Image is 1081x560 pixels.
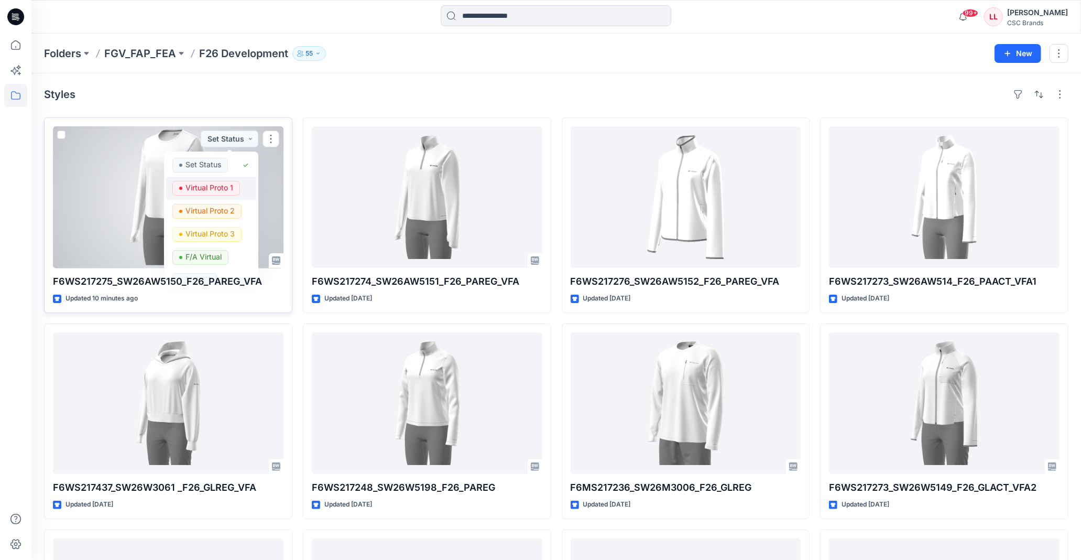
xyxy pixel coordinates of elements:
[185,158,221,171] p: Set Status
[829,332,1060,474] a: F6WS217273_SW26W5149_F26_GLACT_VFA2
[185,250,222,264] p: F/A Virtual
[199,46,288,61] p: F26 Development
[312,126,542,268] a: F6WS217274_SW26AW5151_F26_PAREG_VFA
[583,499,631,510] p: Updated [DATE]
[104,46,176,61] a: FGV_FAP_FEA
[53,126,283,268] a: F6WS217275_SW26AW5150_F26_PAREG_VFA
[829,126,1060,268] a: F6WS217273_SW26AW514_F26_PAACT_VFA1
[312,332,542,474] a: F6WS217248_SW26W5198_F26_PAREG
[829,480,1060,495] p: F6WS217273_SW26W5149_F26_GLACT_VFA2
[53,332,283,474] a: F6WS217437_SW26W3061 _F26_GLREG_VFA
[185,273,210,287] p: BLOCK
[829,274,1060,289] p: F6WS217273_SW26AW514_F26_PAACT_VFA1
[292,46,326,61] button: 55
[324,293,372,304] p: Updated [DATE]
[842,499,889,510] p: Updated [DATE]
[571,274,801,289] p: F6WS217276_SW26AW5152_F26_PAREG_VFA
[65,499,113,510] p: Updated [DATE]
[312,480,542,495] p: F6WS217248_SW26W5198_F26_PAREG
[571,126,801,268] a: F6WS217276_SW26AW5152_F26_PAREG_VFA
[583,293,631,304] p: Updated [DATE]
[185,227,235,241] p: Virtual Proto 3
[1007,19,1068,27] div: CSC Brands
[571,480,801,495] p: F6MS217236_SW26M3006_F26_GLREG
[185,204,235,218] p: Virtual Proto 2
[185,181,233,195] p: Virtual Proto 1
[324,499,372,510] p: Updated [DATE]
[984,7,1003,26] div: LL
[842,293,889,304] p: Updated [DATE]
[53,274,283,289] p: F6WS217275_SW26AW5150_F26_PAREG_VFA
[44,88,75,101] h4: Styles
[571,332,801,474] a: F6MS217236_SW26M3006_F26_GLREG
[1007,6,1068,19] div: [PERSON_NAME]
[305,48,313,59] p: 55
[995,44,1041,63] button: New
[312,274,542,289] p: F6WS217274_SW26AW5151_F26_PAREG_VFA
[65,293,138,304] p: Updated 10 minutes ago
[53,480,283,495] p: F6WS217437_SW26W3061 _F26_GLREG_VFA
[44,46,81,61] a: Folders
[963,9,978,17] span: 99+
